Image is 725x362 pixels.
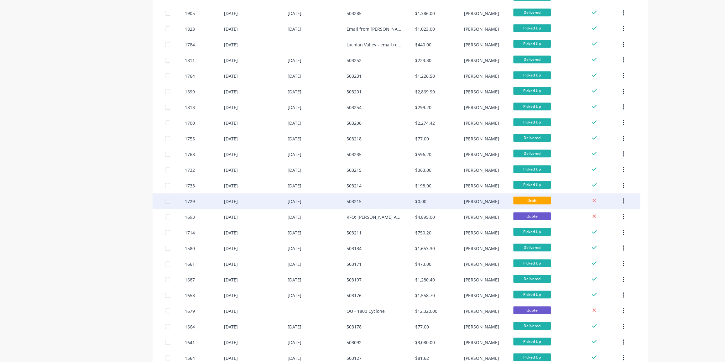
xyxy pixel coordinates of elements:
div: [DATE] [288,120,301,126]
div: [PERSON_NAME] [464,261,499,267]
div: 1580 [185,245,195,252]
div: 1714 [185,229,195,236]
div: [DATE] [288,292,301,299]
div: [DATE] [224,229,238,236]
div: Email from [PERSON_NAME] Valley job [347,26,403,32]
div: $596.20 [415,151,431,158]
div: [DATE] [288,10,301,17]
div: [PERSON_NAME] [464,323,499,330]
div: [DATE] [224,292,238,299]
div: [DATE] [224,26,238,32]
div: $750.20 [415,229,431,236]
div: 503127 [347,355,362,361]
div: $1,386.00 [415,10,435,17]
div: [DATE] [288,245,301,252]
span: Quote [513,212,551,220]
div: [DATE] [224,10,238,17]
div: [PERSON_NAME] [464,88,499,95]
div: 1784 [185,41,195,48]
div: [DATE] [224,182,238,189]
span: Delivered [513,150,551,157]
div: 1732 [185,167,195,173]
div: 503252 [347,57,362,64]
div: [PERSON_NAME] [464,135,499,142]
div: 503178 [347,323,362,330]
div: [DATE] [224,57,238,64]
div: 503134 [347,245,362,252]
div: [DATE] [288,167,301,173]
div: [DATE] [288,26,301,32]
span: Delivered [513,8,551,16]
div: $1,653.30 [415,245,435,252]
div: [DATE] [224,276,238,283]
div: [PERSON_NAME] [464,355,499,361]
div: [DATE] [224,245,238,252]
div: 1564 [185,355,195,361]
div: $77.00 [415,323,429,330]
div: 1653 [185,292,195,299]
div: [DATE] [288,198,301,205]
div: 1813 [185,104,195,111]
span: Delivered [513,134,551,142]
div: 503215 [347,167,362,173]
div: [DATE] [288,73,301,79]
span: Picked Up [513,71,551,79]
div: 1905 [185,10,195,17]
span: Picked Up [513,102,551,110]
div: [PERSON_NAME] [464,214,499,220]
div: $1,280.40 [415,276,435,283]
div: [PERSON_NAME] [464,41,499,48]
div: [PERSON_NAME] [464,26,499,32]
div: [PERSON_NAME] [464,57,499,64]
div: 503218 [347,135,362,142]
div: [PERSON_NAME] [464,151,499,158]
div: [DATE] [288,339,301,346]
div: [DATE] [224,73,238,79]
div: [DATE] [224,261,238,267]
div: 1823 [185,26,195,32]
div: RFQ: [PERSON_NAME] Assembly [347,214,403,220]
div: [DATE] [288,88,301,95]
div: [PERSON_NAME] [464,10,499,17]
div: $81.62 [415,355,429,361]
div: [PERSON_NAME] [464,198,499,205]
div: 503197 [347,276,362,283]
div: $363.00 [415,167,431,173]
div: 503254 [347,104,362,111]
div: $2,274.42 [415,120,435,126]
div: 1687 [185,276,195,283]
div: 1733 [185,182,195,189]
span: Delivered [513,322,551,330]
div: 1729 [185,198,195,205]
span: Picked Up [513,228,551,236]
span: Draft [513,197,551,204]
span: Picked Up [513,87,551,95]
div: [DATE] [288,151,301,158]
div: [DATE] [224,151,238,158]
div: [DATE] [288,135,301,142]
div: [DATE] [224,120,238,126]
span: Picked Up [513,291,551,298]
div: 503092 [347,339,362,346]
div: 1755 [185,135,195,142]
span: Picked Up [513,259,551,267]
div: 503214 [347,182,362,189]
div: [DATE] [224,355,238,361]
div: [DATE] [224,339,238,346]
div: 503285 [347,10,362,17]
div: 1764 [185,73,195,79]
span: Quote [513,306,551,314]
div: [DATE] [288,182,301,189]
span: Delivered [513,55,551,63]
div: [PERSON_NAME] [464,120,499,126]
div: $77.00 [415,135,429,142]
div: 503211 [347,229,362,236]
div: $473.00 [415,261,431,267]
div: [PERSON_NAME] [464,229,499,236]
div: [PERSON_NAME] [464,104,499,111]
div: $0.00 [415,198,426,205]
span: Picked Up [513,338,551,345]
div: [DATE] [224,198,238,205]
div: $1,226.50 [415,73,435,79]
div: 503206 [347,120,362,126]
